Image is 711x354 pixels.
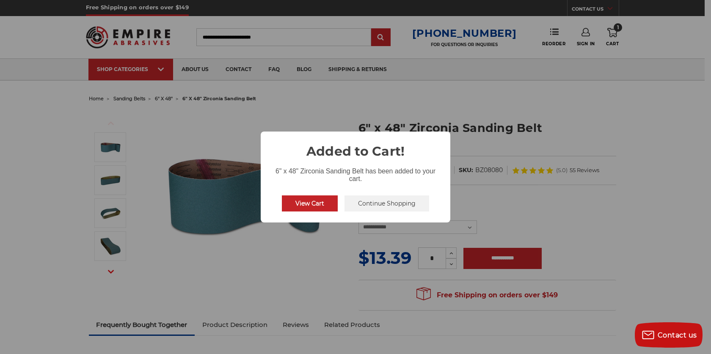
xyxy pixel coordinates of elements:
span: Contact us [658,331,697,339]
button: Contact us [635,322,703,348]
button: Continue Shopping [344,195,429,211]
div: 6" x 48" Zirconia Sanding Belt has been added to your cart. [261,161,450,184]
button: View Cart [282,195,338,211]
h2: Added to Cart! [261,132,450,161]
